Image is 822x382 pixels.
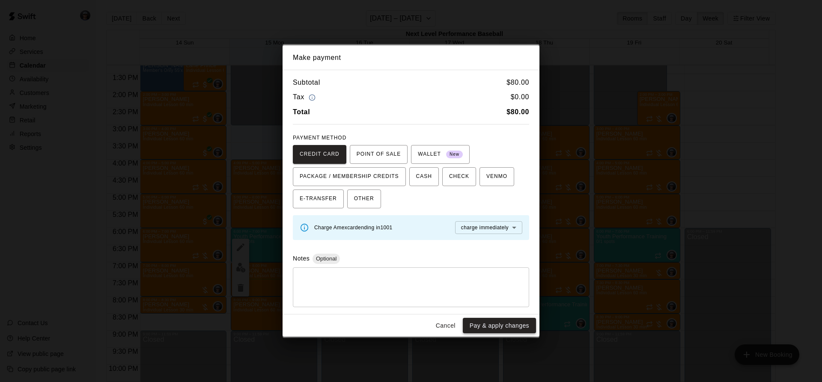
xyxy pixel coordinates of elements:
button: POINT OF SALE [350,145,408,164]
button: WALLET New [411,145,470,164]
span: CASH [416,170,432,184]
span: POINT OF SALE [357,148,401,161]
button: OTHER [347,190,381,208]
span: Optional [313,255,340,262]
b: $ 80.00 [506,108,529,115]
h2: Make payment [283,45,539,70]
h6: Tax [293,92,318,103]
span: charge immediately [461,225,509,231]
span: New [446,149,463,160]
span: PAYMENT METHOD [293,135,346,141]
span: CREDIT CARD [300,148,340,161]
span: OTHER [354,192,374,206]
button: E-TRANSFER [293,190,344,208]
span: E-TRANSFER [300,192,337,206]
span: WALLET [418,148,463,161]
button: VENMO [479,167,514,186]
h6: $ 80.00 [506,77,529,88]
h6: $ 0.00 [511,92,529,103]
span: Charge Amex card ending in 1001 [314,225,393,231]
button: Pay & apply changes [463,318,536,334]
span: CHECK [449,170,469,184]
b: Total [293,108,310,115]
h6: Subtotal [293,77,320,88]
button: Cancel [432,318,459,334]
button: CREDIT CARD [293,145,346,164]
button: PACKAGE / MEMBERSHIP CREDITS [293,167,406,186]
button: CHECK [442,167,476,186]
span: PACKAGE / MEMBERSHIP CREDITS [300,170,399,184]
button: CASH [409,167,439,186]
label: Notes [293,255,310,262]
span: VENMO [486,170,507,184]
